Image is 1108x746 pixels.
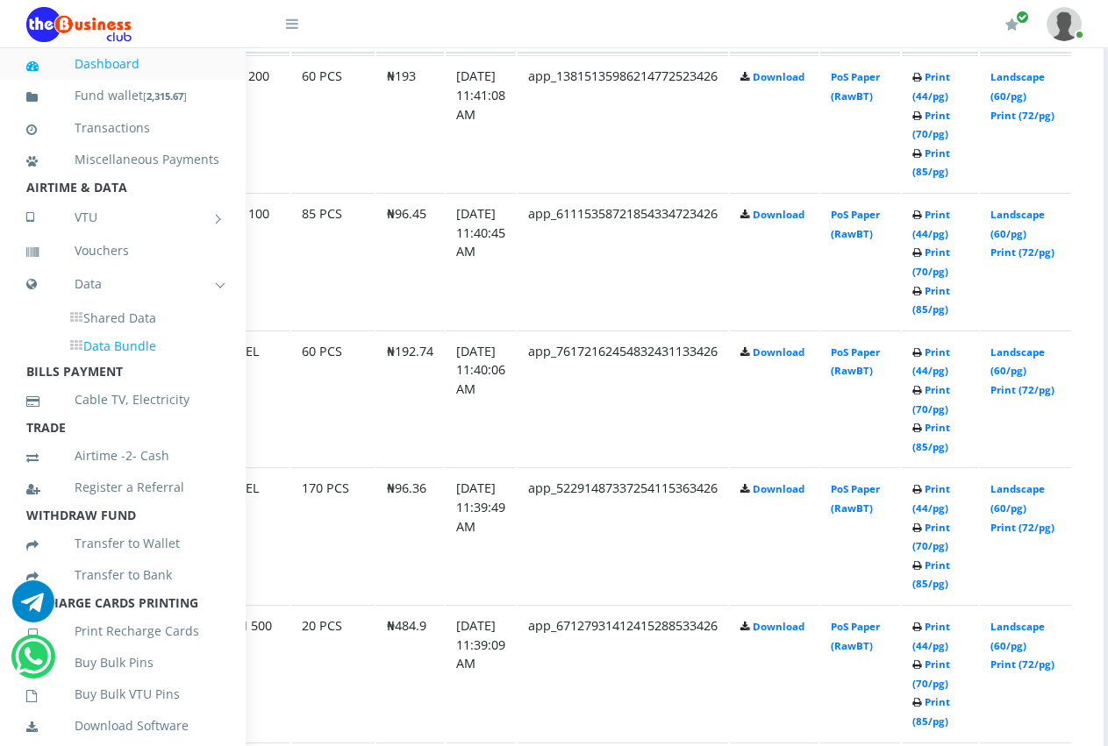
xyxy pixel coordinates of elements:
td: ₦96.36 [376,467,444,603]
td: app_76172162454832431133426 [518,330,728,466]
a: PoS Paper (RawBT) [831,482,880,515]
a: Vouchers [26,231,219,271]
a: Cable TV, Electricity [26,380,219,420]
a: Print (85/pg) [912,695,950,728]
a: Landscape (60/pg) [990,620,1045,652]
a: Download [753,208,804,221]
small: [ ] [143,89,187,103]
a: Print (72/pg) [990,245,1054,259]
a: Print (70/pg) [912,521,950,553]
a: Transfer to Wallet [26,523,219,564]
a: Miscellaneous Payments [26,139,219,180]
td: [DATE] 11:41:08 AM [446,55,516,191]
td: ₦484.9 [376,605,444,741]
a: Print (85/pg) [912,284,950,316]
a: Airtime -2- Cash [26,436,219,476]
a: Print (72/pg) [990,383,1054,396]
b: 2,315.67 [147,89,183,103]
a: Print (72/pg) [990,521,1054,534]
a: VTU [26,195,219,239]
a: Print (85/pg) [912,558,950,591]
a: Print (44/pg) [912,482,950,515]
td: ₦192.74 [376,330,444,466]
td: AIRTEL 200 [209,330,290,466]
a: Register a Referral [26,467,219,508]
a: Chat for support [15,649,51,678]
span: Renew/Upgrade Subscription [1016,11,1029,24]
a: Print (44/pg) [912,620,950,652]
td: ₦96.45 [376,193,444,329]
a: PoS Paper (RawBT) [831,620,880,652]
td: 60 PCS [291,55,375,191]
td: [DATE] 11:39:09 AM [446,605,516,741]
a: Landscape (60/pg) [990,70,1045,103]
td: [DATE] 11:40:06 AM [446,330,516,466]
a: Download Software [26,706,219,746]
td: app_13815135986214772523426 [518,55,728,191]
a: Data Bundle [57,331,219,361]
a: Print (44/pg) [912,345,950,378]
a: Print (70/pg) [912,383,950,416]
td: MTN 500 [209,605,290,741]
td: GLO 100 [209,193,290,329]
a: Print (70/pg) [912,245,950,278]
a: PoS Paper (RawBT) [831,208,880,240]
a: Download [753,345,804,359]
a: Dashboard [26,44,219,84]
a: Print (72/pg) [990,657,1054,671]
a: Print (72/pg) [990,109,1054,122]
a: Print (70/pg) [912,109,950,141]
a: Download [753,70,804,83]
a: Landscape (60/pg) [990,208,1045,240]
td: [DATE] 11:40:45 AM [446,193,516,329]
a: Shared Data [57,303,219,333]
img: Logo [26,7,132,42]
td: GLO 200 [209,55,290,191]
a: Download [753,620,804,633]
td: [DATE] 11:39:49 AM [446,467,516,603]
a: Fund wallet[2,315.67] [26,75,219,117]
td: 20 PCS [291,605,375,741]
a: Print (85/pg) [912,146,950,179]
a: Buy Bulk VTU Pins [26,674,219,714]
a: Print (44/pg) [912,70,950,103]
td: 85 PCS [291,193,375,329]
a: Transactions [26,108,219,148]
a: Print (85/pg) [912,421,950,453]
a: Print (70/pg) [912,657,950,690]
td: 170 PCS [291,467,375,603]
a: Landscape (60/pg) [990,482,1045,515]
a: Print (44/pg) [912,208,950,240]
a: Data [26,262,219,306]
td: 60 PCS [291,330,375,466]
a: PoS Paper (RawBT) [831,70,880,103]
a: Landscape (60/pg) [990,345,1045,378]
td: ₦193 [376,55,444,191]
img: User [1047,7,1082,41]
a: Transfer to Bank [26,555,219,595]
a: Chat for support [12,593,54,622]
a: Download [753,482,804,495]
td: app_52291487337254115363426 [518,467,728,603]
a: Buy Bulk Pins [26,643,219,683]
i: Renew/Upgrade Subscription [1005,18,1019,32]
a: Print Recharge Cards [26,611,219,651]
td: AIRTEL 100 [209,467,290,603]
td: app_67127931412415288533426 [518,605,728,741]
a: PoS Paper (RawBT) [831,345,880,378]
td: app_61115358721854334723426 [518,193,728,329]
